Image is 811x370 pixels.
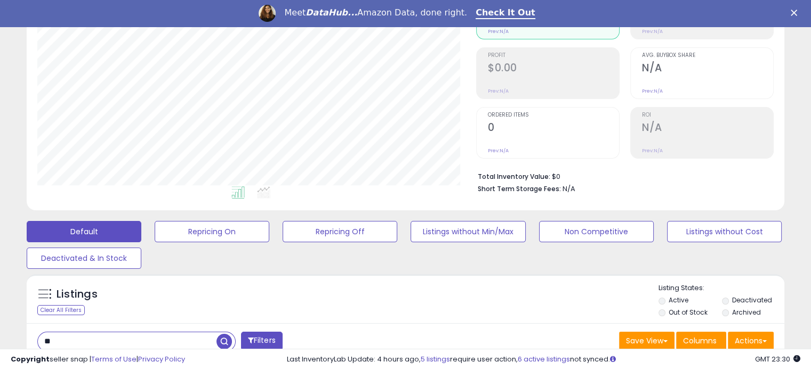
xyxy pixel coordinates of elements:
[667,221,782,242] button: Listings without Cost
[488,62,619,76] h2: $0.00
[683,335,717,346] span: Columns
[642,112,773,118] span: ROI
[642,121,773,136] h2: N/A
[755,354,800,364] span: 2025-10-14 23:30 GMT
[518,354,570,364] a: 6 active listings
[488,28,509,35] small: Prev: N/A
[287,355,800,365] div: Last InventoryLab Update: 4 hours ago, require user action, not synced.
[478,172,550,181] b: Total Inventory Value:
[563,184,575,194] span: N/A
[732,308,760,317] label: Archived
[488,147,509,154] small: Prev: N/A
[619,332,675,350] button: Save View
[642,53,773,59] span: Avg. Buybox Share
[37,305,85,315] div: Clear All Filters
[488,88,509,94] small: Prev: N/A
[732,295,772,305] label: Deactivated
[27,221,141,242] button: Default
[676,332,726,350] button: Columns
[488,53,619,59] span: Profit
[91,354,136,364] a: Terms of Use
[259,5,276,22] img: Profile image for Georgie
[138,354,185,364] a: Privacy Policy
[642,62,773,76] h2: N/A
[642,28,663,35] small: Prev: N/A
[284,7,467,18] div: Meet Amazon Data, done right.
[791,10,801,16] div: Close
[11,355,185,365] div: seller snap | |
[539,221,654,242] button: Non Competitive
[411,221,525,242] button: Listings without Min/Max
[478,169,766,182] li: $0
[11,354,50,364] strong: Copyright
[488,121,619,136] h2: 0
[476,7,535,19] a: Check It Out
[669,308,708,317] label: Out of Stock
[642,147,663,154] small: Prev: N/A
[488,112,619,118] span: Ordered Items
[155,221,269,242] button: Repricing On
[27,248,141,269] button: Deactivated & In Stock
[306,7,357,18] i: DataHub...
[669,295,688,305] label: Active
[478,184,561,193] b: Short Term Storage Fees:
[642,88,663,94] small: Prev: N/A
[659,283,784,293] p: Listing States:
[241,332,283,350] button: Filters
[728,332,774,350] button: Actions
[421,354,450,364] a: 5 listings
[57,287,98,302] h5: Listings
[283,221,397,242] button: Repricing Off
